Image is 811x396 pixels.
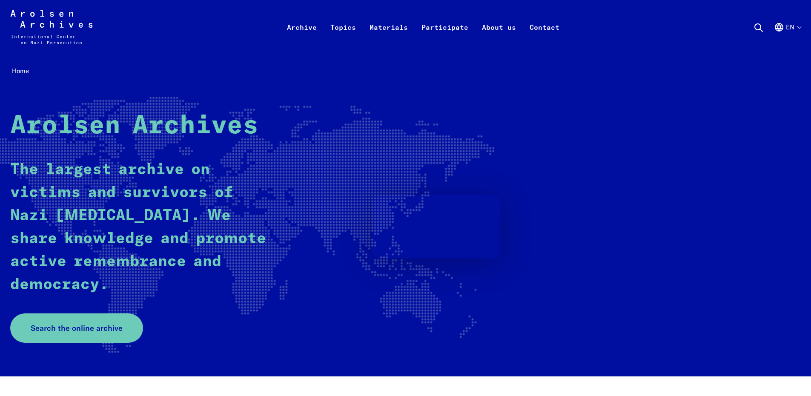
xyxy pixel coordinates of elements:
[10,158,274,296] p: The largest archive on victims and survivors of Nazi [MEDICAL_DATA]. We share knowledge and promo...
[31,322,123,334] span: Search the online archive
[12,67,29,75] span: Home
[363,20,415,55] a: Materials
[774,22,801,53] button: English, language selection
[415,20,475,55] a: Participate
[10,65,801,78] nav: Breadcrumb
[10,313,143,343] a: Search the online archive
[280,10,566,44] nav: Primary
[324,20,363,55] a: Topics
[523,20,566,55] a: Contact
[280,20,324,55] a: Archive
[475,20,523,55] a: About us
[10,113,258,139] strong: Arolsen Archives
